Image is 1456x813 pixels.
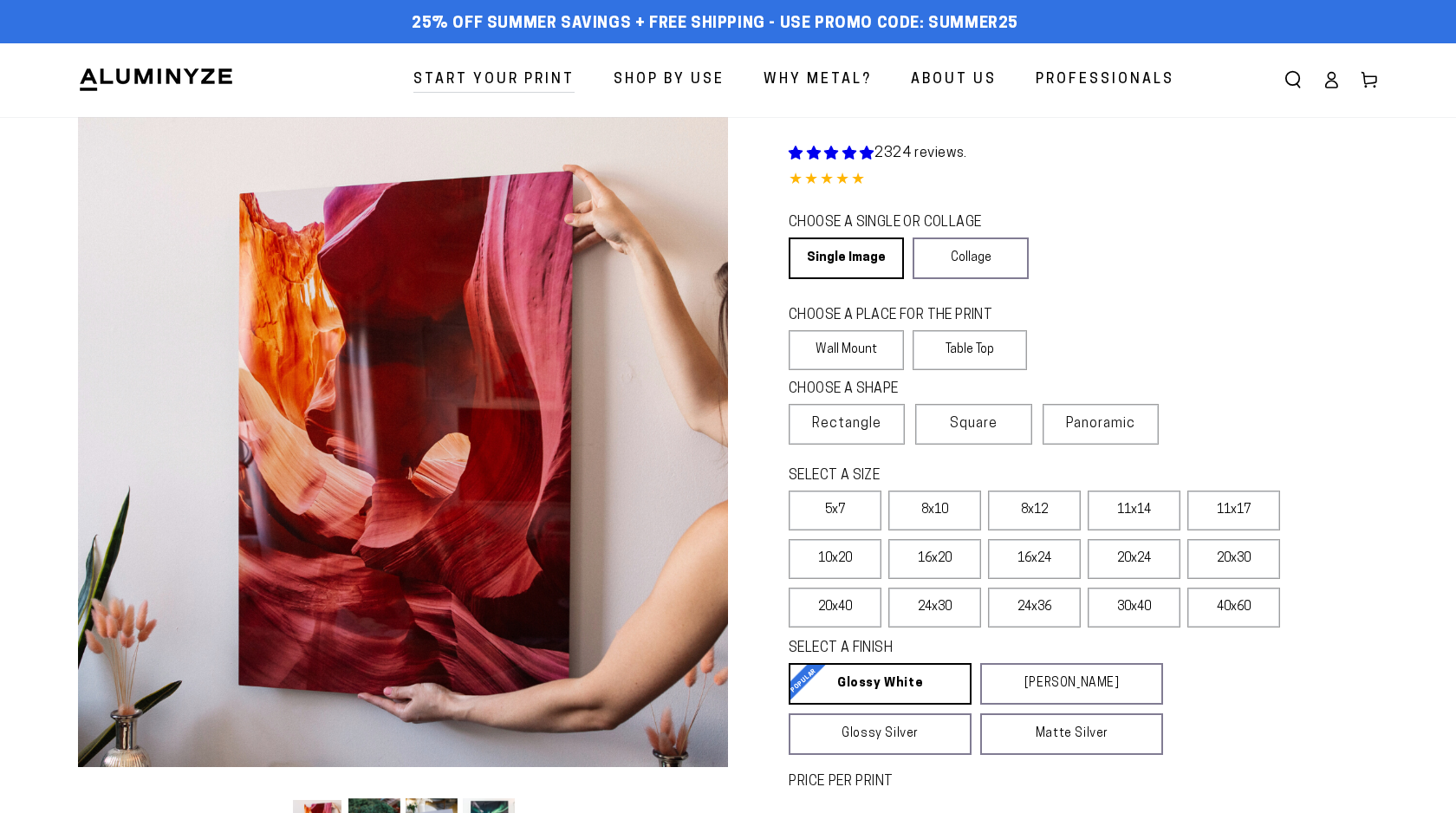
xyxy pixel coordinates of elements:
[1023,57,1187,103] a: Professionals
[764,68,872,93] span: Why Metal?
[789,306,1011,326] legend: CHOOSE A PLACE FOR THE PRINT
[888,588,981,628] label: 24x30
[898,57,1010,103] a: About Us
[1036,68,1174,93] span: Professionals
[413,68,575,93] span: Start Your Print
[980,713,1163,755] a: Matte Silver
[789,713,972,755] a: Glossy Silver
[812,413,881,434] span: Rectangle
[1187,491,1280,530] label: 11x17
[789,663,972,705] a: Glossy White
[614,68,725,93] span: Shop By Use
[1088,539,1180,579] label: 20x24
[751,57,885,103] a: Why Metal?
[789,588,881,628] label: 20x40
[988,491,1081,530] label: 8x12
[888,491,981,530] label: 8x10
[913,330,1028,370] label: Table Top
[400,57,588,103] a: Start Your Print
[601,57,738,103] a: Shop By Use
[888,539,981,579] label: 16x20
[789,237,904,279] a: Single Image
[1088,588,1180,628] label: 30x40
[789,168,1378,193] div: 4.85 out of 5.0 stars
[911,68,997,93] span: About Us
[980,663,1163,705] a: [PERSON_NAME]
[988,539,1081,579] label: 16x24
[1088,491,1180,530] label: 11x14
[1274,61,1312,99] summary: Search our site
[950,413,998,434] span: Square
[789,772,1378,792] label: PRICE PER PRINT
[789,639,1121,659] legend: SELECT A FINISH
[1187,588,1280,628] label: 40x60
[1187,539,1280,579] label: 20x30
[789,380,1014,400] legend: CHOOSE A SHAPE
[1066,417,1135,431] span: Panoramic
[988,588,1081,628] label: 24x36
[412,15,1018,34] span: 25% off Summer Savings + Free Shipping - Use Promo Code: SUMMER25
[789,491,881,530] label: 5x7
[789,466,1135,486] legend: SELECT A SIZE
[789,330,904,370] label: Wall Mount
[78,67,234,93] img: Aluminyze
[789,539,881,579] label: 10x20
[789,213,1012,233] legend: CHOOSE A SINGLE OR COLLAGE
[913,237,1028,279] a: Collage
